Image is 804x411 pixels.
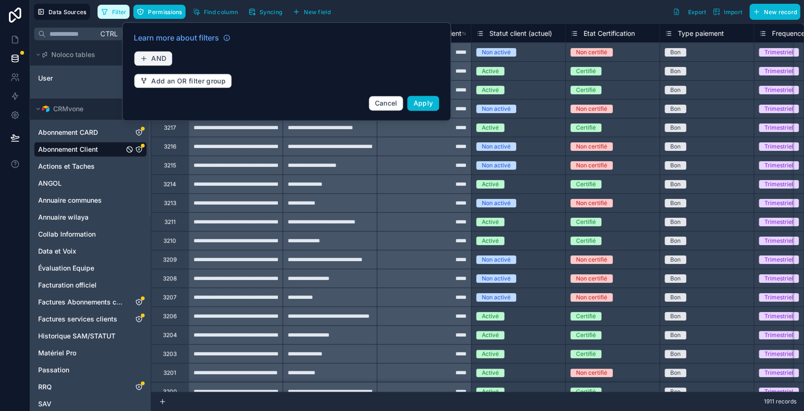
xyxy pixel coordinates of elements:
[34,102,134,115] button: Airtable LogoCRMvone
[38,179,62,188] span: ANGOL
[482,350,499,358] div: Activé
[764,142,793,151] div: Trimestriel
[34,295,147,310] div: Factures Abonnements clients
[38,128,124,137] a: Abonnement CARD
[34,312,147,327] div: Factures services clients
[764,105,793,113] div: Trimestriel
[151,54,166,63] span: AND
[482,105,511,113] div: Non activé
[34,345,147,361] div: Matériel Pro
[38,247,124,256] a: Data et Voix
[112,8,127,16] span: Filter
[670,105,681,113] div: Bon
[163,312,177,320] div: 3206
[576,312,596,321] div: Certifié
[670,161,681,170] div: Bon
[148,8,182,16] span: Permissions
[669,4,709,20] button: Export
[53,104,83,114] span: CRMvone
[576,274,607,283] div: Non certifié
[576,67,596,75] div: Certifié
[38,74,53,83] span: User
[34,278,147,293] div: Facturation officiel
[38,297,124,307] span: Factures Abonnements clients
[34,193,147,208] div: Annuaire communes
[576,331,596,339] div: Certifié
[482,387,499,396] div: Activé
[34,4,90,20] button: Data Sources
[576,161,607,170] div: Non certifié
[482,218,499,226] div: Activé
[34,71,147,86] div: User
[34,125,147,140] div: Abonnement CARD
[482,312,499,321] div: Activé
[49,8,87,16] span: Data Sources
[34,329,147,344] div: Historique SAM/STATUT
[38,399,124,409] a: SAV
[482,369,499,377] div: Activé
[724,8,742,16] span: Import
[38,196,102,205] span: Annuaire communes
[678,29,724,38] span: Type paiement
[489,29,552,38] span: Statut client (actuel)
[189,5,241,19] button: Find column
[38,263,94,273] span: Évaluation Equipe
[34,176,147,191] div: ANGOL
[576,255,607,264] div: Non certifié
[482,274,511,283] div: Non activé
[764,161,793,170] div: Trimestriel
[260,8,282,16] span: Syncing
[670,369,681,377] div: Bon
[407,96,439,111] button: Apply
[576,350,596,358] div: Certifié
[670,142,681,151] div: Bon
[482,86,499,94] div: Activé
[764,255,793,264] div: Trimestriel
[764,199,793,207] div: Trimestriel
[134,74,232,89] button: Add an OR filter group
[368,96,403,111] button: Cancel
[38,348,76,358] span: Matériel Pro
[38,331,115,341] span: Historique SAM/STATUT
[163,256,177,263] div: 3209
[482,48,511,57] div: Non activé
[38,280,124,290] a: Facturation officiel
[764,387,793,396] div: Trimestriel
[670,331,681,339] div: Bon
[163,294,177,301] div: 3207
[482,331,499,339] div: Activé
[38,314,124,324] a: Factures services clients
[38,230,96,239] span: Collab Information
[97,5,130,19] button: Filter
[163,388,177,395] div: 3200
[414,99,433,107] span: Apply
[34,142,147,157] div: Abonnement Client
[670,48,681,57] div: Bon
[764,350,793,358] div: Trimestriel
[38,145,98,154] span: Abonnement Client
[163,237,176,245] div: 3210
[764,274,793,283] div: Trimestriel
[670,293,681,302] div: Bon
[482,161,511,170] div: Non activé
[764,123,793,132] div: Trimestriel
[120,31,127,37] span: K
[38,179,124,188] a: ANGOL
[38,331,124,341] a: Historique SAM/STATUT
[764,331,793,339] div: Trimestriel
[576,142,607,151] div: Non certifié
[670,123,681,132] div: Bon
[576,105,607,113] div: Non certifié
[670,350,681,358] div: Bon
[482,67,499,75] div: Activé
[304,8,331,16] span: New field
[34,227,147,242] div: Collab Information
[576,237,596,245] div: Certifié
[688,8,706,16] span: Export
[34,210,147,225] div: Annuaire wilaya
[133,5,189,19] a: Permissions
[764,218,793,226] div: Trimestriel
[764,8,797,16] span: New record
[134,51,172,66] button: AND
[38,399,51,409] span: SAV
